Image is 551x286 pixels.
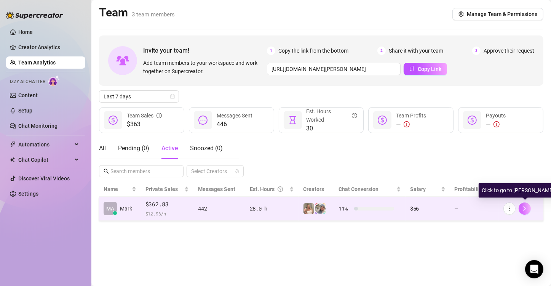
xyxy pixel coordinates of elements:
[288,116,297,125] span: hourglass
[157,111,162,120] span: info-circle
[250,185,288,193] div: Est. Hours
[18,175,70,182] a: Discover Viral Videos
[404,121,410,127] span: exclamation-circle
[109,116,118,125] span: dollar-circle
[18,59,56,66] a: Team Analytics
[198,116,208,125] span: message
[525,260,543,278] div: Open Intercom Messenger
[48,75,60,86] img: AI Chatter
[522,206,527,211] span: right
[18,108,32,114] a: Setup
[352,107,357,124] span: question-circle
[99,182,141,197] th: Name
[278,185,283,193] span: question-circle
[494,121,500,127] span: exclamation-circle
[18,92,38,98] a: Content
[217,112,252,119] span: Messages Sent
[217,120,252,129] span: 446
[410,186,426,192] span: Salary
[458,11,464,17] span: setting
[10,141,16,148] span: thunderbolt
[377,47,386,55] span: 2
[99,5,175,20] h2: Team
[161,145,178,152] span: Active
[198,204,240,213] div: 442
[484,47,534,55] span: Approve their request
[18,123,57,129] a: Chat Monitoring
[120,204,132,213] span: Mark
[104,169,109,174] span: search
[18,191,38,197] a: Settings
[145,200,189,209] span: $362.83
[307,107,358,124] div: Est. Hours Worked
[132,11,175,18] span: 3 team members
[104,91,174,102] span: Last 7 days
[339,204,351,213] span: 11 %
[10,78,45,85] span: Izzy AI Chatter
[468,116,477,125] span: dollar-circle
[409,66,415,71] span: copy
[18,29,33,35] a: Home
[127,120,162,129] span: $363
[472,47,481,55] span: 3
[467,11,537,17] span: Manage Team & Permissions
[396,120,426,129] div: —
[235,169,240,174] span: team
[145,186,178,192] span: Private Sales
[303,203,314,214] img: LeahsPlayHaus
[315,203,326,214] img: Leahsplayhaus
[143,59,264,76] span: Add team members to your workspace and work together on Supercreator.
[452,8,543,20] button: Manage Team & Permissions
[110,167,173,175] input: Search members
[143,46,267,55] span: Invite your team!
[389,47,443,55] span: Share it with your team
[339,186,379,192] span: Chat Conversion
[507,206,512,211] span: more
[6,11,63,19] img: logo-BBDzfeDw.svg
[127,111,162,120] div: Team Sales
[396,112,426,119] span: Team Profits
[410,204,446,213] div: $56
[404,63,447,75] button: Copy Link
[418,66,441,72] span: Copy Link
[299,182,334,197] th: Creators
[10,157,15,162] img: Chat Copilot
[486,120,506,129] div: —
[145,210,189,217] span: $ 12.96 /h
[455,186,484,192] span: Profitability
[190,145,223,152] span: Snoozed ( 0 )
[198,186,235,192] span: Messages Sent
[307,124,358,133] span: 30
[250,204,294,213] div: 28.0 h
[486,112,506,119] span: Payouts
[450,197,499,221] td: —
[170,94,175,99] span: calendar
[106,204,114,213] span: MA
[118,144,149,153] div: Pending ( 0 )
[18,41,79,53] a: Creator Analytics
[378,116,387,125] span: dollar-circle
[18,154,72,166] span: Chat Copilot
[99,144,106,153] div: All
[104,185,130,193] span: Name
[18,138,72,151] span: Automations
[278,47,348,55] span: Copy the link from the bottom
[267,47,275,55] span: 1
